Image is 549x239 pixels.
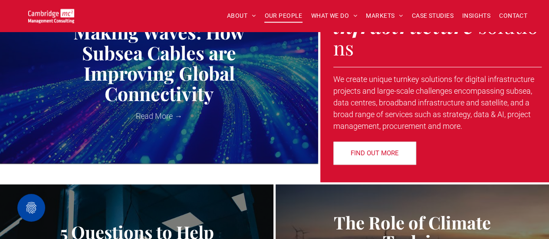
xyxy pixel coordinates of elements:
a: CONTACT [495,9,532,23]
span: FIND OUT MORE [351,142,399,164]
a: FIND OUT MORE [333,141,416,165]
a: INSIGHTS [458,9,495,23]
img: Cambridge MC Logo, digital transformation [28,9,74,23]
a: MARKETS [362,9,407,23]
a: Your Business Transformed | Cambridge Management Consulting [28,10,74,19]
a: CASE STUDIES [408,9,458,23]
span: OUR PEOPLE [264,9,302,23]
span: solutions [333,13,538,60]
a: OUR PEOPLE [260,9,306,23]
a: ABOUT [223,9,260,23]
span: We create unique turnkey solutions for digital infrastructure projects and large-scale challenges... [333,75,534,131]
a: WHAT WE DO [307,9,362,23]
a: Read More → [7,110,312,122]
a: Making Waves: How Subsea Cables are Improving Global Connectivity [7,22,312,104]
